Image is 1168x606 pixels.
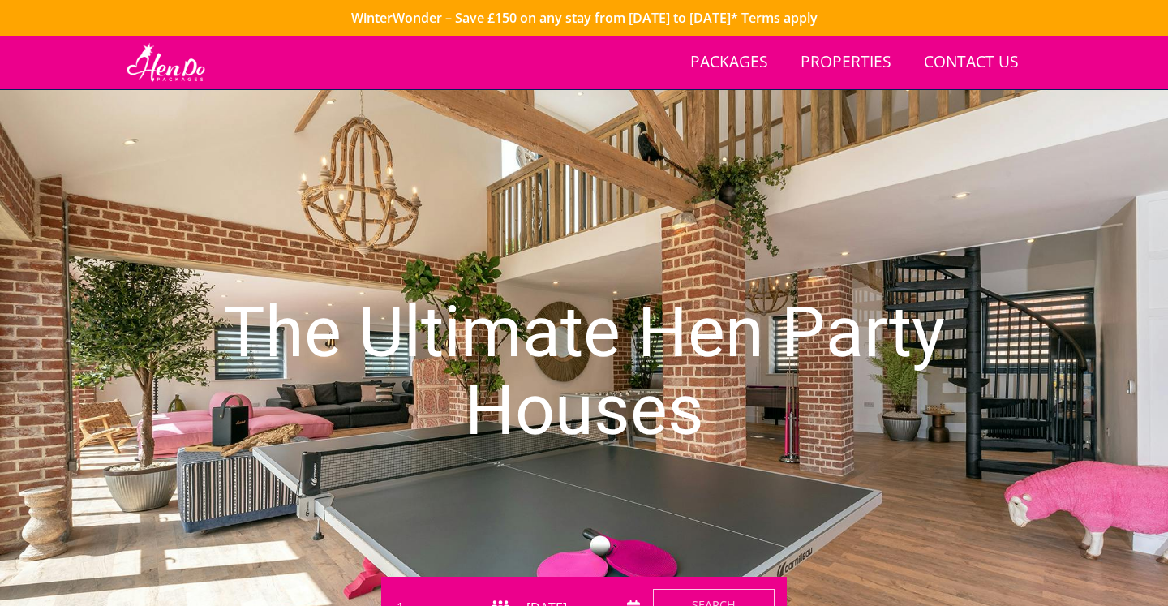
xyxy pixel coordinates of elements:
[917,45,1025,81] a: Contact Us
[175,261,993,480] h1: The Ultimate Hen Party Houses
[794,45,898,81] a: Properties
[123,42,208,83] img: Hen Do Packages
[684,45,775,81] a: Packages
